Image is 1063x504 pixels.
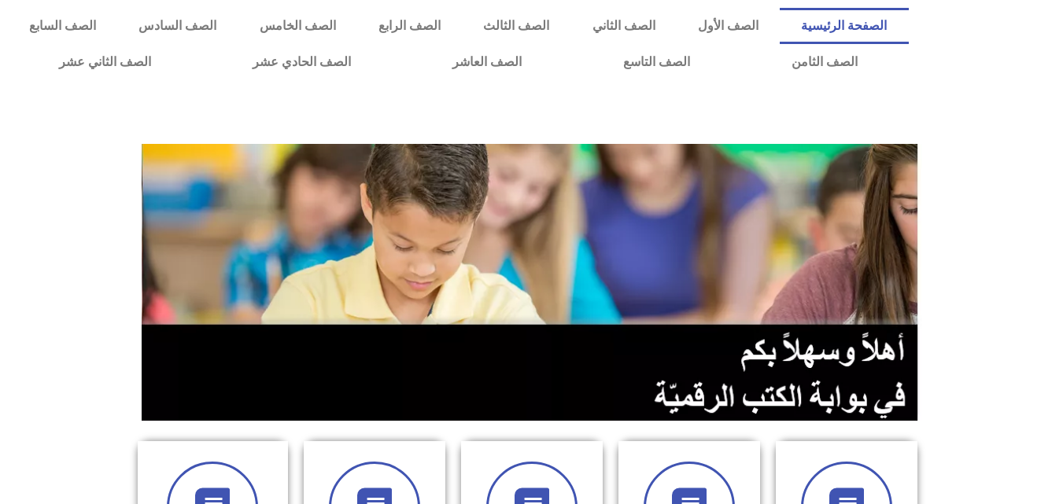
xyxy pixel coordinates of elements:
[357,8,462,44] a: الصف الرابع
[462,8,570,44] a: الصف الثالث
[117,8,238,44] a: الصف السادس
[572,44,740,80] a: الصف التاسع
[571,8,677,44] a: الصف الثاني
[201,44,401,80] a: الصف الحادي عشر
[401,44,572,80] a: الصف العاشر
[740,44,908,80] a: الصف الثامن
[677,8,780,44] a: الصف الأول
[8,8,117,44] a: الصف السابع
[780,8,908,44] a: الصفحة الرئيسية
[8,44,201,80] a: الصف الثاني عشر
[238,8,357,44] a: الصف الخامس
